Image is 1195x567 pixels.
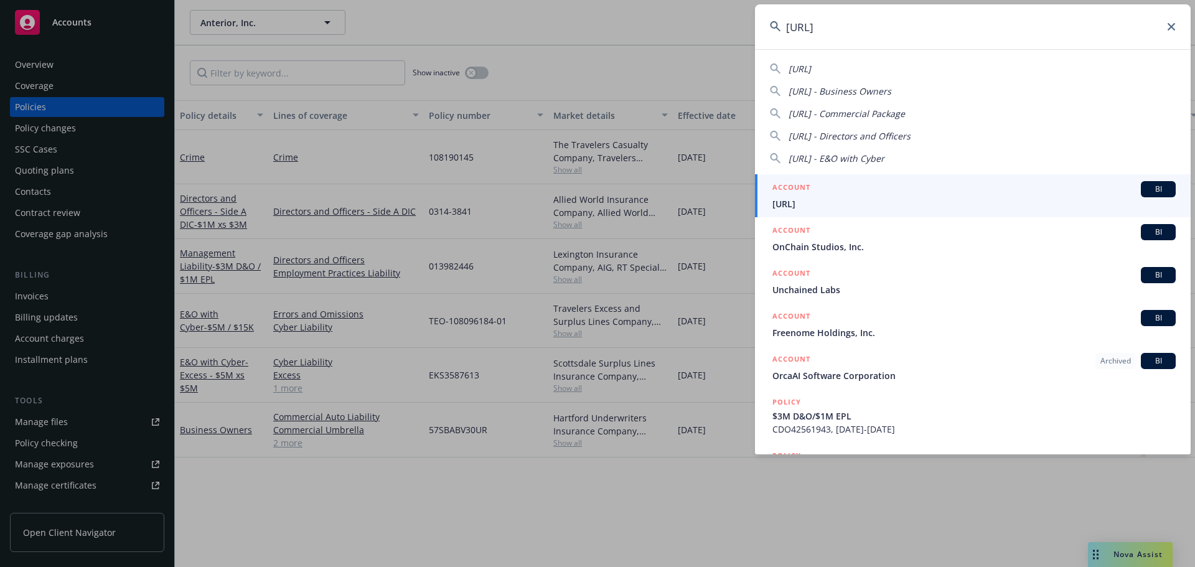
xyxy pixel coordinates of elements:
[1146,269,1171,281] span: BI
[772,396,801,408] h5: POLICY
[755,260,1191,303] a: ACCOUNTBIUnchained Labs
[772,353,810,368] h5: ACCOUNT
[755,4,1191,49] input: Search...
[772,181,810,196] h5: ACCOUNT
[1146,355,1171,367] span: BI
[789,85,891,97] span: [URL] - Business Owners
[755,443,1191,496] a: POLICY
[755,389,1191,443] a: POLICY$3M D&O/$1M EPLCDO42561943, [DATE]-[DATE]
[772,283,1176,296] span: Unchained Labs
[772,410,1176,423] span: $3M D&O/$1M EPL
[772,310,810,325] h5: ACCOUNT
[772,449,801,462] h5: POLICY
[1146,184,1171,195] span: BI
[772,423,1176,436] span: CDO42561943, [DATE]-[DATE]
[1146,227,1171,238] span: BI
[789,130,911,142] span: [URL] - Directors and Officers
[789,108,905,119] span: [URL] - Commercial Package
[1100,355,1131,367] span: Archived
[772,267,810,282] h5: ACCOUNT
[772,369,1176,382] span: OrcaAI Software Corporation
[755,217,1191,260] a: ACCOUNTBIOnChain Studios, Inc.
[1146,312,1171,324] span: BI
[772,240,1176,253] span: OnChain Studios, Inc.
[755,303,1191,346] a: ACCOUNTBIFreenome Holdings, Inc.
[789,152,884,164] span: [URL] - E&O with Cyber
[772,224,810,239] h5: ACCOUNT
[755,174,1191,217] a: ACCOUNTBI[URL]
[789,63,811,75] span: [URL]
[772,197,1176,210] span: [URL]
[772,326,1176,339] span: Freenome Holdings, Inc.
[755,346,1191,389] a: ACCOUNTArchivedBIOrcaAI Software Corporation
